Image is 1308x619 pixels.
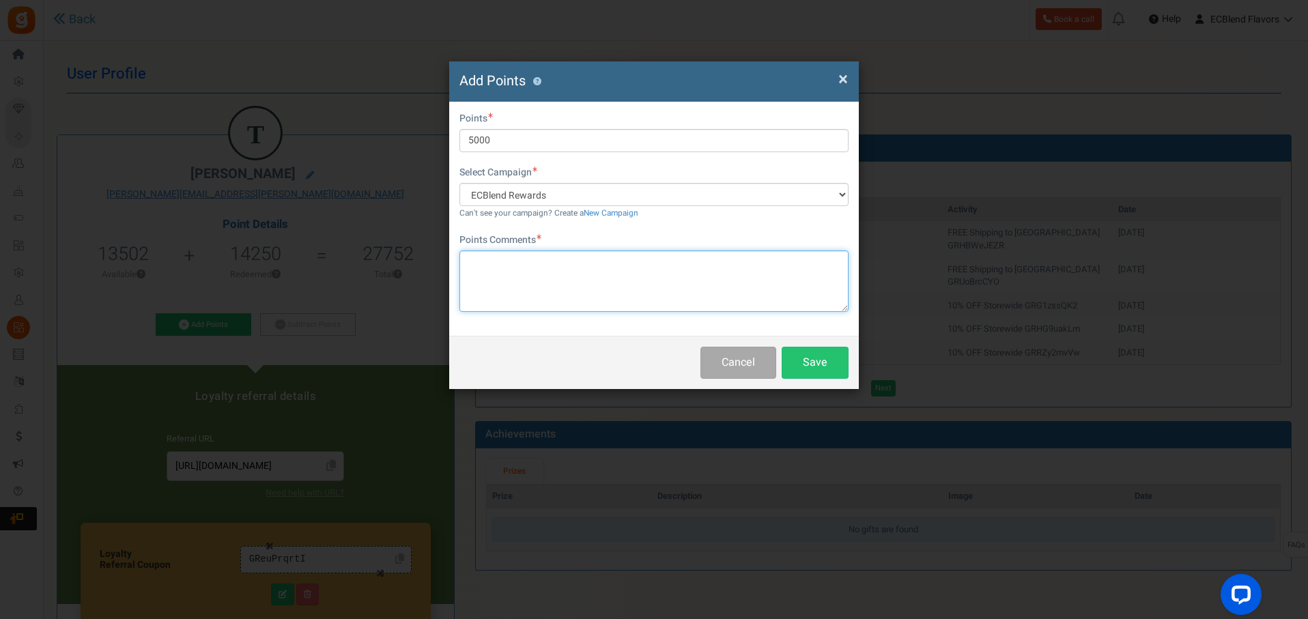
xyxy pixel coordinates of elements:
[838,66,848,92] span: ×
[584,207,638,219] a: New Campaign
[782,347,849,379] button: Save
[459,112,493,126] label: Points
[459,166,537,179] label: Select Campaign
[700,347,776,379] button: Cancel
[459,71,526,91] span: Add Points
[459,207,638,219] small: Can't see your campaign? Create a
[459,233,541,247] label: Points Comments
[532,77,541,86] button: ?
